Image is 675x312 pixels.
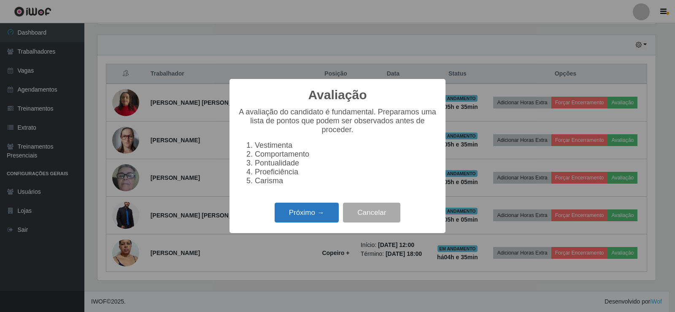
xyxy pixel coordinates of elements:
[343,203,400,222] button: Cancelar
[238,108,437,134] p: A avaliação do candidato é fundamental. Preparamos uma lista de pontos que podem ser observados a...
[308,87,367,103] h2: Avaliação
[255,168,437,176] li: Proeficiência
[255,159,437,168] li: Pontualidade
[255,150,437,159] li: Comportamento
[255,176,437,185] li: Carisma
[255,141,437,150] li: Vestimenta
[275,203,339,222] button: Próximo →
